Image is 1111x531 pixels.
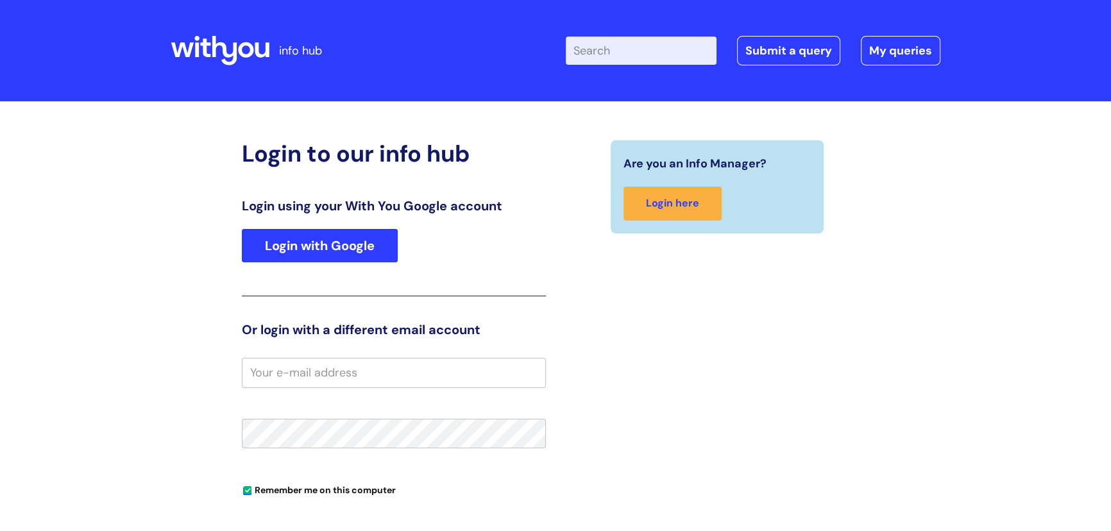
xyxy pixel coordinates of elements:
a: My queries [861,36,940,65]
input: Remember me on this computer [243,487,251,495]
a: Submit a query [737,36,840,65]
div: You can uncheck this option if you're logging in from a shared device [242,479,546,500]
label: Remember me on this computer [242,482,396,496]
span: Are you an Info Manager? [623,153,767,174]
p: info hub [279,40,322,61]
input: Search [566,37,717,65]
a: Login here [623,187,722,221]
h3: Or login with a different email account [242,322,546,337]
input: Your e-mail address [242,358,546,387]
a: Login with Google [242,229,398,262]
h2: Login to our info hub [242,140,546,167]
h3: Login using your With You Google account [242,198,546,214]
